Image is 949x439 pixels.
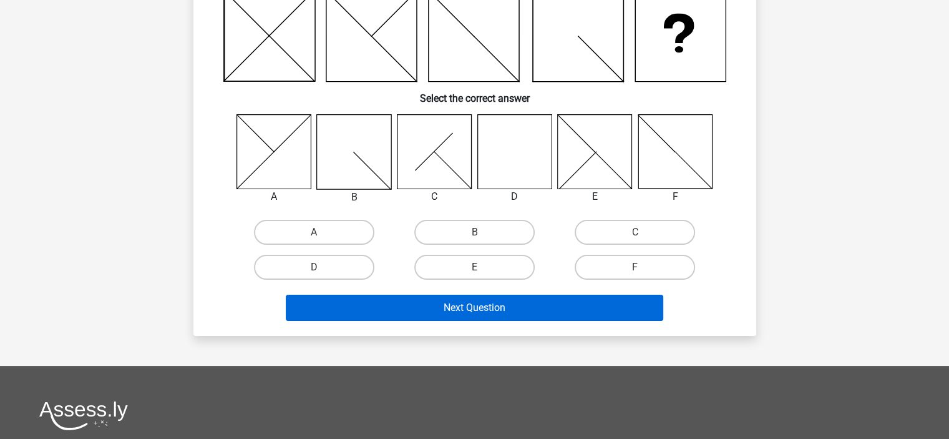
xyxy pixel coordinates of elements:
[254,255,374,280] label: D
[628,189,723,204] div: F
[414,220,535,245] label: B
[468,189,562,204] div: D
[575,255,695,280] label: F
[307,190,401,205] div: B
[548,189,642,204] div: E
[414,255,535,280] label: E
[39,401,128,430] img: Assessly logo
[213,82,736,104] h6: Select the correct answer
[227,189,321,204] div: A
[254,220,374,245] label: A
[387,189,482,204] div: C
[575,220,695,245] label: C
[286,295,663,321] button: Next Question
